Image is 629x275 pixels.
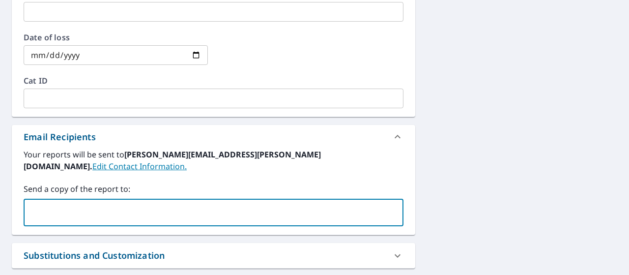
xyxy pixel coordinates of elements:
label: Send a copy of the report to: [24,183,403,195]
label: Cat ID [24,77,403,85]
a: EditContactInfo [92,161,187,172]
b: [PERSON_NAME][EMAIL_ADDRESS][PERSON_NAME][DOMAIN_NAME]. [24,149,321,172]
label: Date of loss [24,33,208,41]
div: Email Recipients [24,130,96,144]
div: Substitutions and Customization [24,249,165,262]
div: Substitutions and Customization [12,243,415,268]
div: Email Recipients [12,125,415,149]
label: Your reports will be sent to [24,149,403,172]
